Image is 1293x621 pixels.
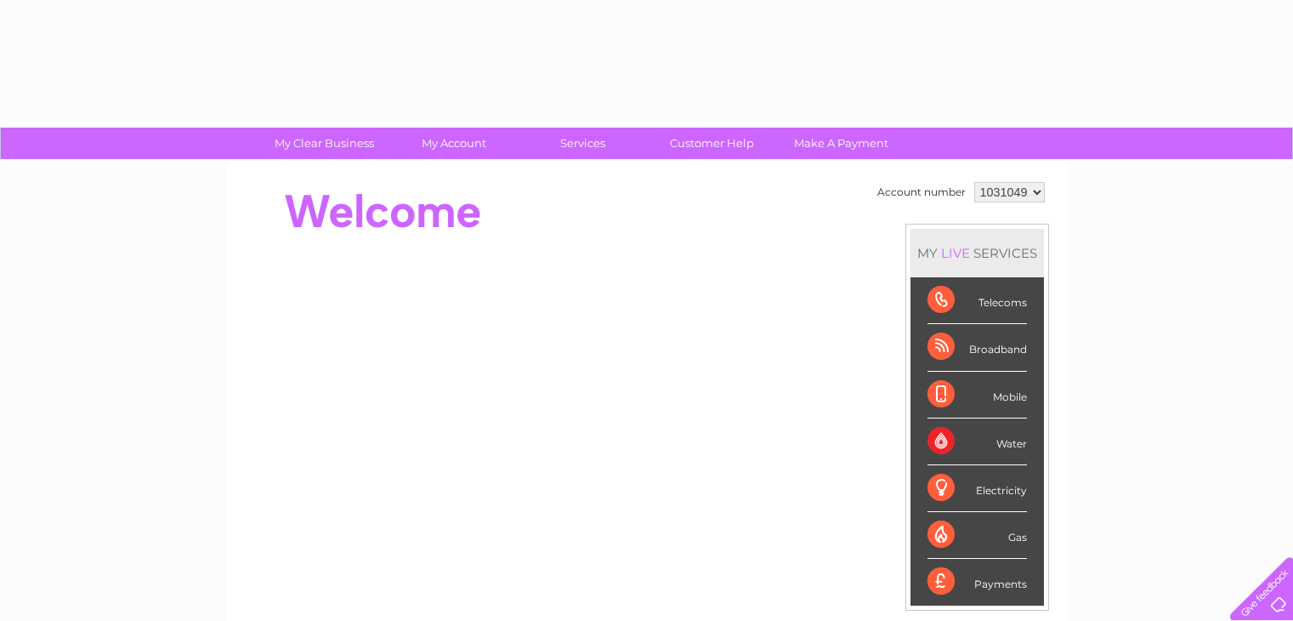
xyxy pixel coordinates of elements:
[927,559,1027,605] div: Payments
[383,128,524,159] a: My Account
[927,419,1027,465] div: Water
[771,128,911,159] a: Make A Payment
[927,465,1027,512] div: Electricity
[910,229,1044,277] div: MY SERVICES
[927,277,1027,324] div: Telecoms
[927,512,1027,559] div: Gas
[254,128,394,159] a: My Clear Business
[938,245,973,261] div: LIVE
[642,128,782,159] a: Customer Help
[513,128,653,159] a: Services
[873,178,970,207] td: Account number
[927,324,1027,371] div: Broadband
[927,372,1027,419] div: Mobile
